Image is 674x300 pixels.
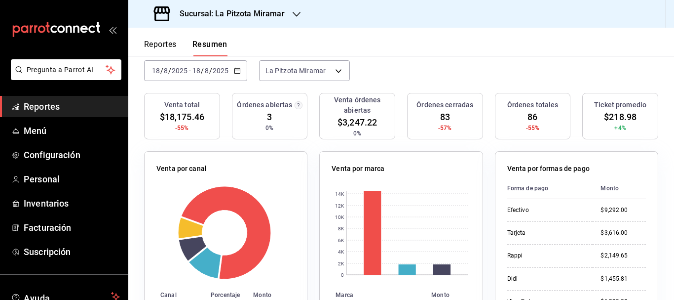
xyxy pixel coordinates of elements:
span: Personal [24,172,120,186]
p: Venta por marca [332,164,384,174]
input: -- [192,67,201,75]
button: open_drawer_menu [109,26,116,34]
h3: Venta órdenes abiertas [324,95,391,116]
text: 4K [338,249,344,255]
text: 8K [338,226,344,231]
div: $3,616.00 [600,229,646,237]
div: Tarjeta [507,229,585,237]
text: 6K [338,238,344,243]
span: $218.98 [604,110,637,124]
span: $18,175.46 [160,110,204,124]
div: $1,455.81 [600,275,646,283]
div: Efectivo [507,206,585,214]
span: - [189,67,191,75]
h3: Órdenes cerradas [416,100,473,110]
button: Reportes [144,40,177,56]
span: 0% [265,124,273,132]
input: ---- [212,67,229,75]
span: +4% [614,124,626,132]
div: Rappi [507,252,585,260]
label: Fecha [144,50,247,57]
text: 14K [335,191,344,197]
span: $3,247.22 [337,116,377,129]
input: ---- [171,67,188,75]
p: Venta por formas de pago [507,164,590,174]
span: / [209,67,212,75]
text: 12K [335,203,344,209]
a: Pregunta a Parrot AI [7,72,121,82]
span: Menú [24,124,120,137]
div: $9,292.00 [600,206,646,214]
h3: Venta total [164,100,200,110]
button: Pregunta a Parrot AI [11,59,121,80]
span: Suscripción [24,245,120,258]
span: -57% [438,124,452,132]
span: / [168,67,171,75]
span: 83 [440,110,450,124]
span: Inventarios [24,197,120,210]
button: Resumen [192,40,227,56]
span: / [160,67,163,75]
span: Pregunta a Parrot AI [27,65,106,75]
h3: Sucursal: La Pitzota Miramar [172,8,285,20]
input: -- [204,67,209,75]
span: Reportes [24,100,120,113]
input: -- [163,67,168,75]
h3: Ticket promedio [594,100,646,110]
span: -55% [526,124,540,132]
span: 86 [527,110,537,124]
text: 0 [341,272,344,278]
span: / [201,67,204,75]
div: navigation tabs [144,40,227,56]
th: Forma de pago [507,178,593,199]
th: Monto [593,178,646,199]
text: 10K [335,214,344,220]
span: Configuración [24,148,120,162]
h3: Órdenes abiertas [237,100,292,110]
p: Venta por canal [156,164,207,174]
text: 2K [338,261,344,266]
span: -55% [175,124,189,132]
span: 3 [267,110,272,124]
span: Facturación [24,221,120,234]
input: -- [151,67,160,75]
div: Didi [507,275,585,283]
h3: Órdenes totales [507,100,559,110]
div: $2,149.65 [600,252,646,260]
span: La Pitzota Miramar [265,66,326,76]
span: 0% [353,129,361,138]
